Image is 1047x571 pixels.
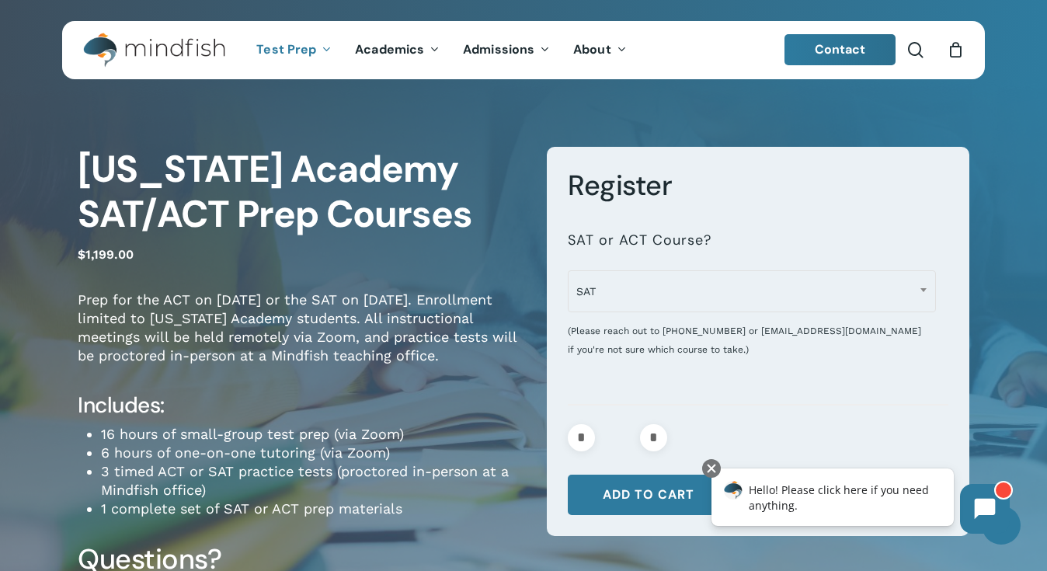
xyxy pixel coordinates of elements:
bdi: 1,199.00 [78,247,134,262]
li: 1 complete set of SAT or ACT prep materials [101,500,523,518]
h4: Includes: [78,392,523,420]
p: Prep for the ACT on [DATE] or the SAT on [DATE]. Enrollment limited to [US_STATE] Academy student... [78,291,523,386]
nav: Main Menu [245,21,638,79]
span: Contact [815,41,866,57]
a: Contact [784,34,896,65]
span: SAT [569,275,935,308]
h1: [US_STATE] Academy SAT/ACT Prep Courses [78,147,523,237]
a: Test Prep [245,44,343,57]
span: Academics [355,41,424,57]
li: 3 timed ACT or SAT practice tests (proctored in-person at a Mindfish office) [101,462,523,500]
span: SAT [568,270,936,312]
a: Cart [947,41,964,58]
span: $ [78,247,85,262]
li: 16 hours of small-group test prep (via Zoom) [101,425,523,444]
div: (Please reach out to [PHONE_NUMBER] or [EMAIL_ADDRESS][DOMAIN_NAME] if you're not sure which cour... [568,309,936,359]
header: Main Menu [62,21,985,79]
iframe: Chatbot [695,456,1025,549]
a: Academics [343,44,451,57]
a: Admissions [451,44,562,57]
span: Test Prep [256,41,316,57]
button: Add to cart [568,475,729,515]
a: About [562,44,638,57]
li: 6 hours of one-on-one tutoring (via Zoom) [101,444,523,462]
span: Admissions [463,41,534,57]
label: SAT or ACT Course? [568,232,711,249]
span: About [573,41,611,57]
input: Product quantity [600,424,635,451]
h3: Register [568,168,948,204]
